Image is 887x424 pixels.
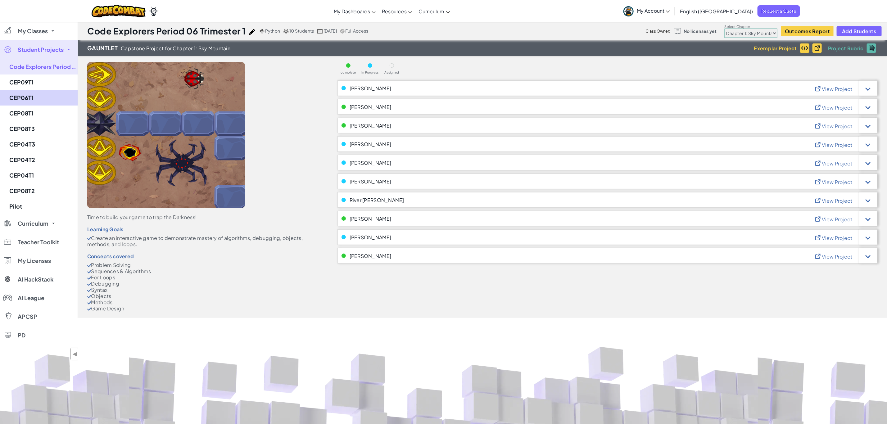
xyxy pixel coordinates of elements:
[814,178,824,185] img: IconViewProject_Blue.svg
[822,142,853,148] span: View Project
[758,5,800,17] a: Request a Quote
[814,253,824,259] img: IconViewProject_Blue.svg
[828,46,864,51] span: Project Rubric
[87,264,91,267] img: CheckMark.svg
[814,104,824,110] img: IconViewProject_Blue.svg
[345,28,369,34] span: Full Access
[317,29,323,34] img: calendar.svg
[350,216,391,221] span: [PERSON_NAME]
[87,227,319,232] div: Learning Goals
[87,299,319,305] li: Methods
[87,305,319,312] li: Game Design
[350,142,391,147] span: [PERSON_NAME]
[289,28,314,34] span: 10 Students
[837,26,881,36] button: Add Students
[350,104,391,110] span: [PERSON_NAME]
[869,45,875,51] img: IconRubric.svg
[842,29,876,34] span: Add Students
[822,86,853,92] span: View Project
[382,8,407,15] span: Resources
[331,3,379,20] a: My Dashboards
[822,235,853,241] span: View Project
[87,254,319,259] div: Concepts covered
[121,46,230,51] span: Capstone Project for Chapter 1: Sky Mountain
[87,289,91,292] img: CheckMark.svg
[620,1,673,21] a: My Account
[822,123,853,129] span: View Project
[384,71,399,74] span: Assigned
[18,277,53,282] span: AI HackStack
[87,293,319,299] li: Objects
[324,28,337,34] span: [DATE]
[87,214,319,220] div: Time to build your game to trap the Darkness!
[260,29,265,34] img: python.png
[87,277,91,280] img: CheckMark.svg
[18,239,59,245] span: Teacher Toolkit
[680,8,753,15] span: English ([GEOGRAPHIC_DATA])
[822,197,853,204] span: View Project
[18,28,48,34] span: My Classes
[754,46,797,51] span: Exemplar Project
[249,29,255,35] img: iconPencil.svg
[87,262,319,268] li: Problem Solving
[646,27,671,36] div: Class Owner:
[350,253,391,259] span: [PERSON_NAME]
[334,8,370,15] span: My Dashboards
[283,29,289,34] img: MultipleUsers.png
[814,44,823,51] img: IconViewProject_Black.svg
[419,8,444,15] span: Curriculum
[87,274,319,281] li: For Loops
[781,26,834,36] button: Outcomes Report
[18,47,64,52] span: Student Projects
[814,197,824,203] img: IconViewProject_Blue.svg
[87,281,319,287] li: Debugging
[814,141,824,147] img: IconViewProject_Blue.svg
[822,160,853,167] span: View Project
[340,29,345,34] img: IconShare_Gray.svg
[725,24,777,29] label: Select Chapter
[822,253,853,260] span: View Project
[801,46,808,51] img: IconExemplarCode.svg
[415,3,453,20] a: Curriculum
[18,221,48,226] span: Curriculum
[87,235,319,247] li: Create an interactive game to demonstrate mastery of algorithms, debugging, objects, methods, and...
[677,3,756,20] a: English ([GEOGRAPHIC_DATA])
[18,295,44,301] span: AI League
[265,28,280,34] span: Python
[623,6,634,16] img: avatar
[87,270,91,273] img: CheckMark.svg
[87,295,91,298] img: CheckMark.svg
[637,7,670,14] span: My Account
[87,301,91,304] img: CheckMark.svg
[814,122,824,129] img: IconViewProject_Blue.svg
[350,123,391,128] span: [PERSON_NAME]
[350,86,391,91] span: [PERSON_NAME]
[350,160,391,165] span: [PERSON_NAME]
[822,104,853,111] span: View Project
[18,258,51,264] span: My Licenses
[92,5,146,17] img: CodeCombat logo
[72,350,78,359] span: ◀
[87,308,91,311] img: CheckMark.svg
[814,160,824,166] img: IconViewProject_Blue.svg
[87,268,319,274] li: Sequences & Algorithms
[814,215,824,222] img: IconViewProject_Blue.svg
[350,179,391,184] span: [PERSON_NAME]
[350,235,391,240] span: [PERSON_NAME]
[361,71,379,74] span: In Progress
[379,3,415,20] a: Resources
[684,29,717,34] span: No licenses yet
[814,85,824,92] img: IconViewProject_Blue.svg
[87,237,91,240] img: CheckMark.svg
[822,216,853,223] span: View Project
[341,71,356,74] span: complete
[87,287,319,293] li: Syntax
[814,234,824,241] img: IconViewProject_Blue.svg
[87,25,246,37] h1: Code Explorers Period 06 Trimester 1
[87,43,118,53] span: Gauntlet
[822,179,853,185] span: View Project
[87,283,91,286] img: CheckMark.svg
